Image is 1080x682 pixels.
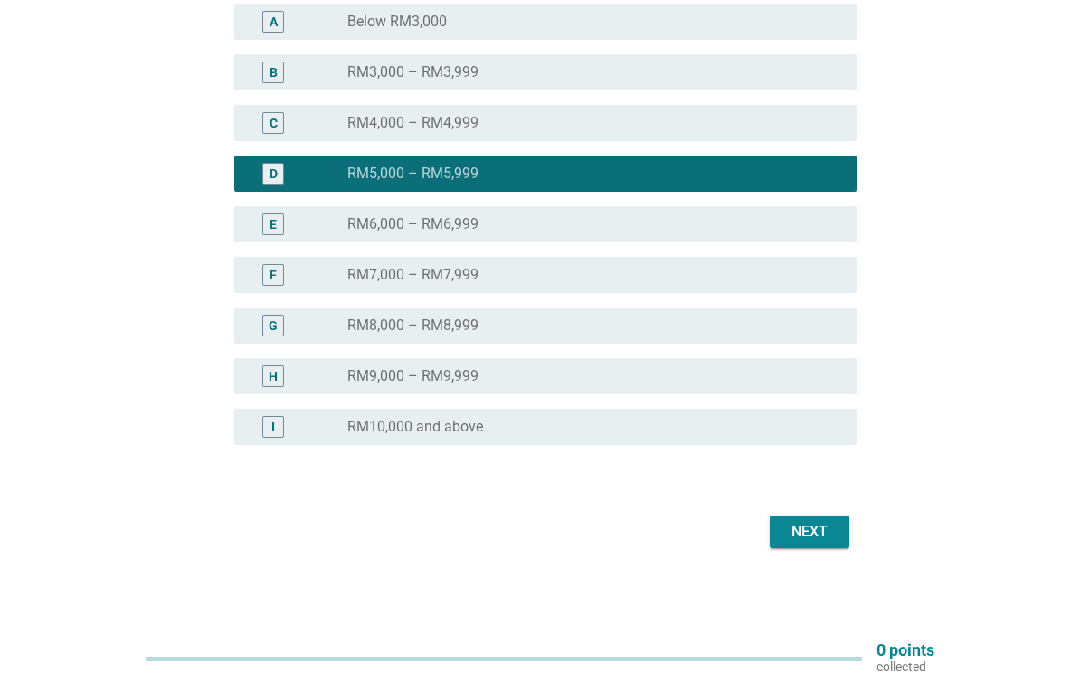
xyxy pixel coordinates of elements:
[269,367,278,386] div: H
[270,63,278,82] div: B
[347,215,478,233] label: RM6,000 – RM6,999
[270,13,278,32] div: A
[347,418,483,436] label: RM10,000 and above
[270,266,277,285] div: F
[347,114,478,132] label: RM4,000 – RM4,999
[347,165,478,183] label: RM5,000 – RM5,999
[269,317,278,336] div: G
[347,266,478,284] label: RM7,000 – RM7,999
[270,165,278,184] div: D
[770,516,849,548] button: Next
[270,215,277,234] div: E
[271,418,275,437] div: I
[876,642,934,658] p: 0 points
[876,658,934,675] p: collected
[347,367,478,385] label: RM9,000 – RM9,999
[347,13,447,31] label: Below RM3,000
[784,521,835,543] div: Next
[347,63,478,81] label: RM3,000 – RM3,999
[270,114,278,133] div: C
[347,317,478,335] label: RM8,000 – RM8,999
